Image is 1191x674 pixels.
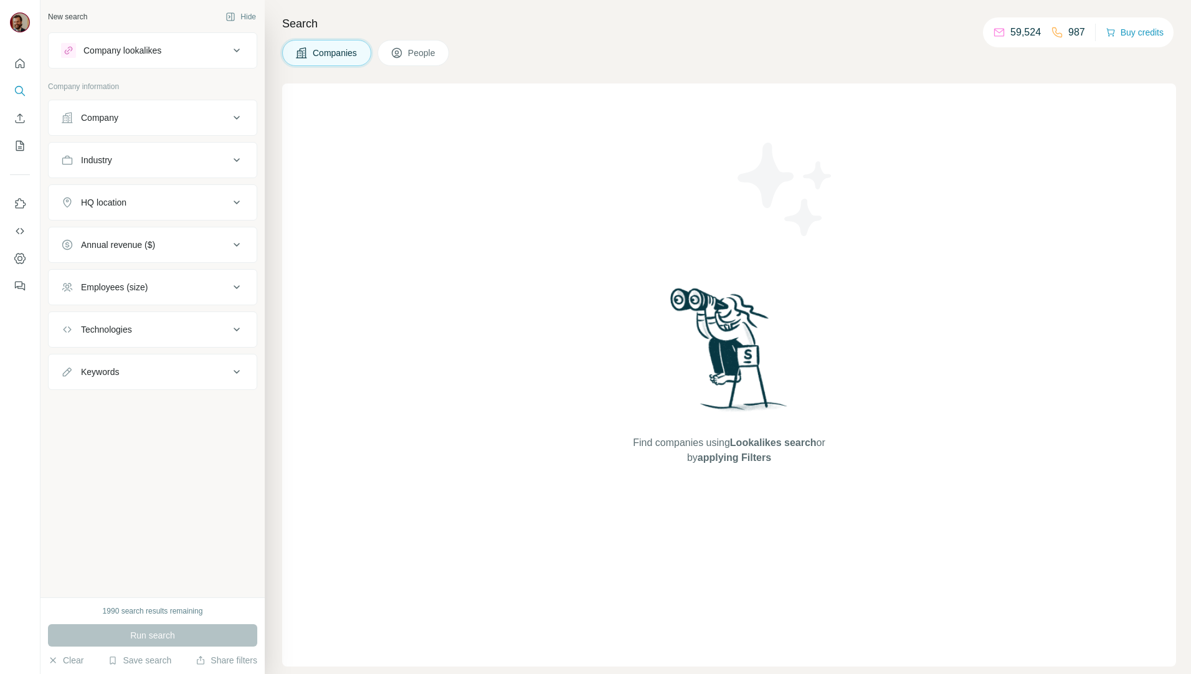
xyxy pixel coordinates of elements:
button: Industry [49,145,257,175]
div: Company [81,112,118,124]
button: Dashboard [10,247,30,270]
button: Annual revenue ($) [49,230,257,260]
button: My lists [10,135,30,157]
button: Search [10,80,30,102]
div: Company lookalikes [83,44,161,57]
button: Quick start [10,52,30,75]
button: Company [49,103,257,133]
span: Companies [313,47,358,59]
span: People [408,47,437,59]
button: Save search [108,654,171,667]
button: Buy credits [1106,24,1164,41]
button: Company lookalikes [49,36,257,65]
h4: Search [282,15,1176,32]
div: HQ location [81,196,126,209]
img: Surfe Illustration - Stars [729,133,842,245]
button: Keywords [49,357,257,387]
div: 1990 search results remaining [103,605,203,617]
button: Use Surfe API [10,220,30,242]
button: Share filters [196,654,257,667]
p: 987 [1068,25,1085,40]
div: Keywords [81,366,119,378]
div: Employees (size) [81,281,148,293]
button: Use Surfe on LinkedIn [10,192,30,215]
button: Hide [217,7,265,26]
button: HQ location [49,187,257,217]
img: Avatar [10,12,30,32]
p: Company information [48,81,257,92]
div: New search [48,11,87,22]
p: 59,524 [1010,25,1041,40]
img: Surfe Illustration - Woman searching with binoculars [665,285,794,424]
span: Find companies using or by [629,435,828,465]
div: Industry [81,154,112,166]
button: Clear [48,654,83,667]
span: applying Filters [698,452,771,463]
button: Enrich CSV [10,107,30,130]
span: Lookalikes search [730,437,817,448]
div: Annual revenue ($) [81,239,155,251]
div: Technologies [81,323,132,336]
button: Feedback [10,275,30,297]
button: Technologies [49,315,257,344]
button: Employees (size) [49,272,257,302]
